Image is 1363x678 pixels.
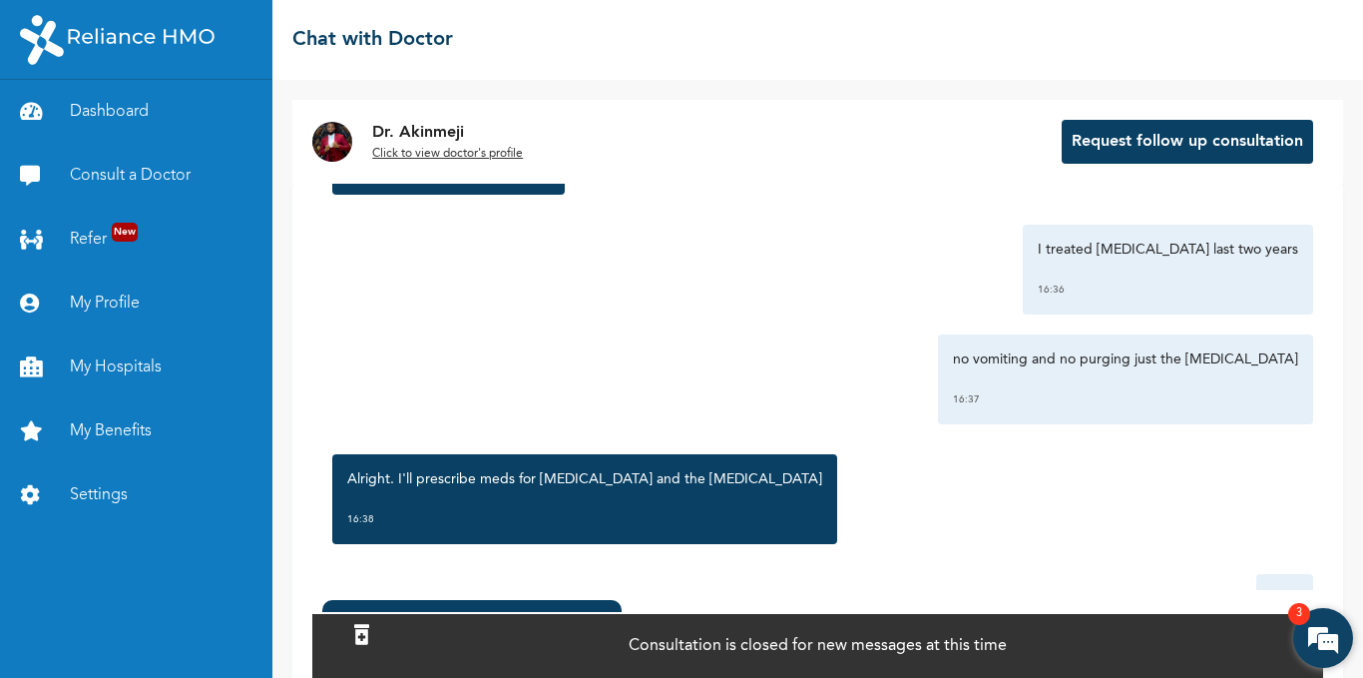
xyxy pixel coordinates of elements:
div: 16:37 [953,389,1298,409]
p: ok [1271,589,1298,609]
img: Dr. undefined` [312,122,352,162]
u: Click to view doctor's profile [372,148,523,160]
img: RelianceHMO's Logo [20,15,215,65]
p: Dr. Akinmeji [372,121,523,145]
h2: Chat with Doctor [292,25,453,55]
p: I treated [MEDICAL_DATA] last two years [1038,240,1298,260]
span: New [112,223,138,242]
button: Request follow up consultation [1062,120,1313,164]
p: no vomiting and no purging just the [MEDICAL_DATA] [953,349,1298,369]
p: Consultation is closed for new messages at this time [629,634,1007,658]
div: 16:36 [1038,280,1298,300]
div: 16:38 [347,509,822,529]
p: Alright. I'll prescribe meds for [MEDICAL_DATA] and the [MEDICAL_DATA] [347,469,822,489]
em: 3 [1288,603,1310,625]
